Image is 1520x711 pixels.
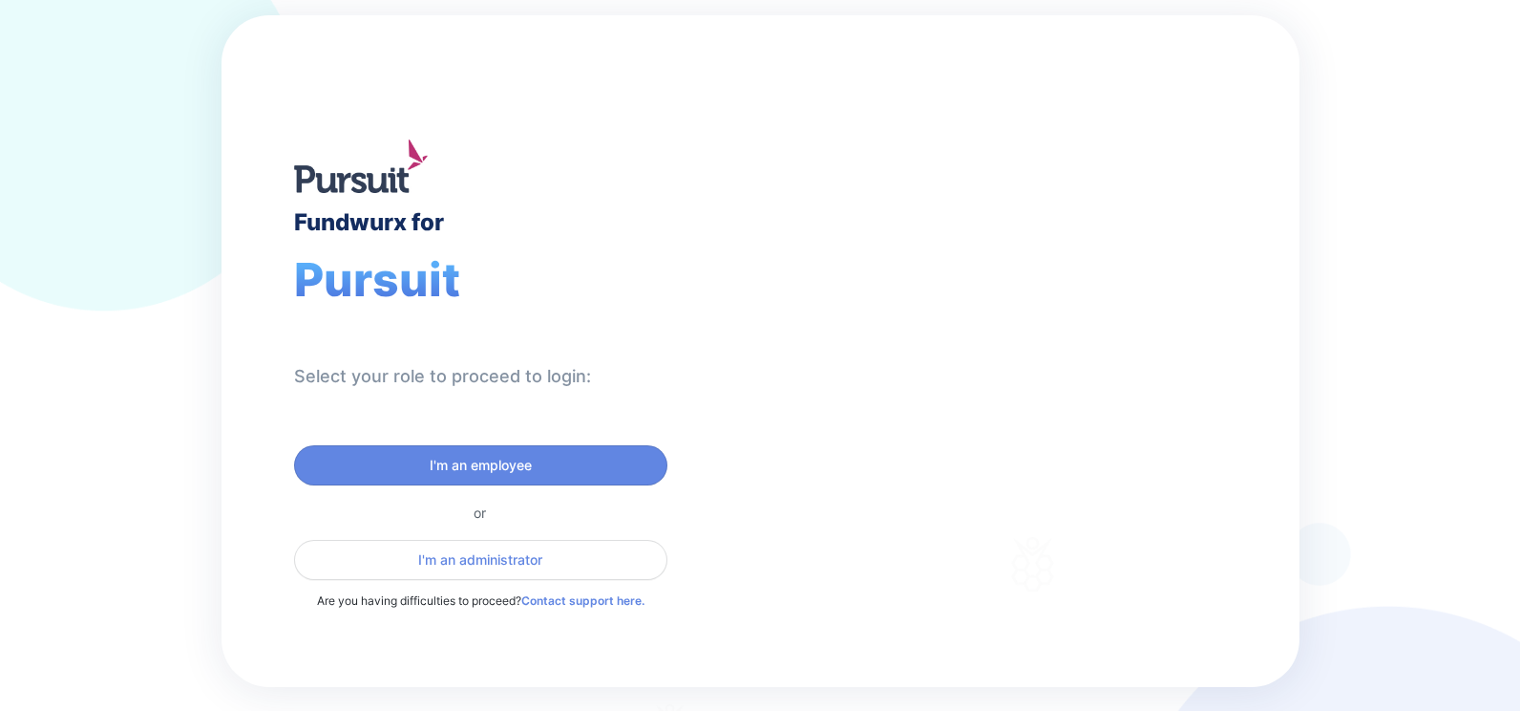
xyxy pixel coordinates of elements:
a: Contact support here. [521,593,644,608]
p: Are you having difficulties to proceed? [294,592,667,611]
span: Pursuit [294,251,460,308]
div: Select your role to proceed to login: [294,365,591,388]
div: Thank you for choosing Fundwurx as your partner in driving positive social impact! [869,379,1196,433]
button: I'm an employee [294,445,667,485]
span: I'm an employee [430,456,532,475]
div: or [294,505,667,521]
div: Fundwurx for [294,208,444,236]
div: Fundwurx [869,294,1088,340]
img: logo.jpg [294,140,428,193]
span: I'm an administrator [418,550,542,570]
div: Welcome to [869,269,1019,287]
button: I'm an administrator [294,540,667,580]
